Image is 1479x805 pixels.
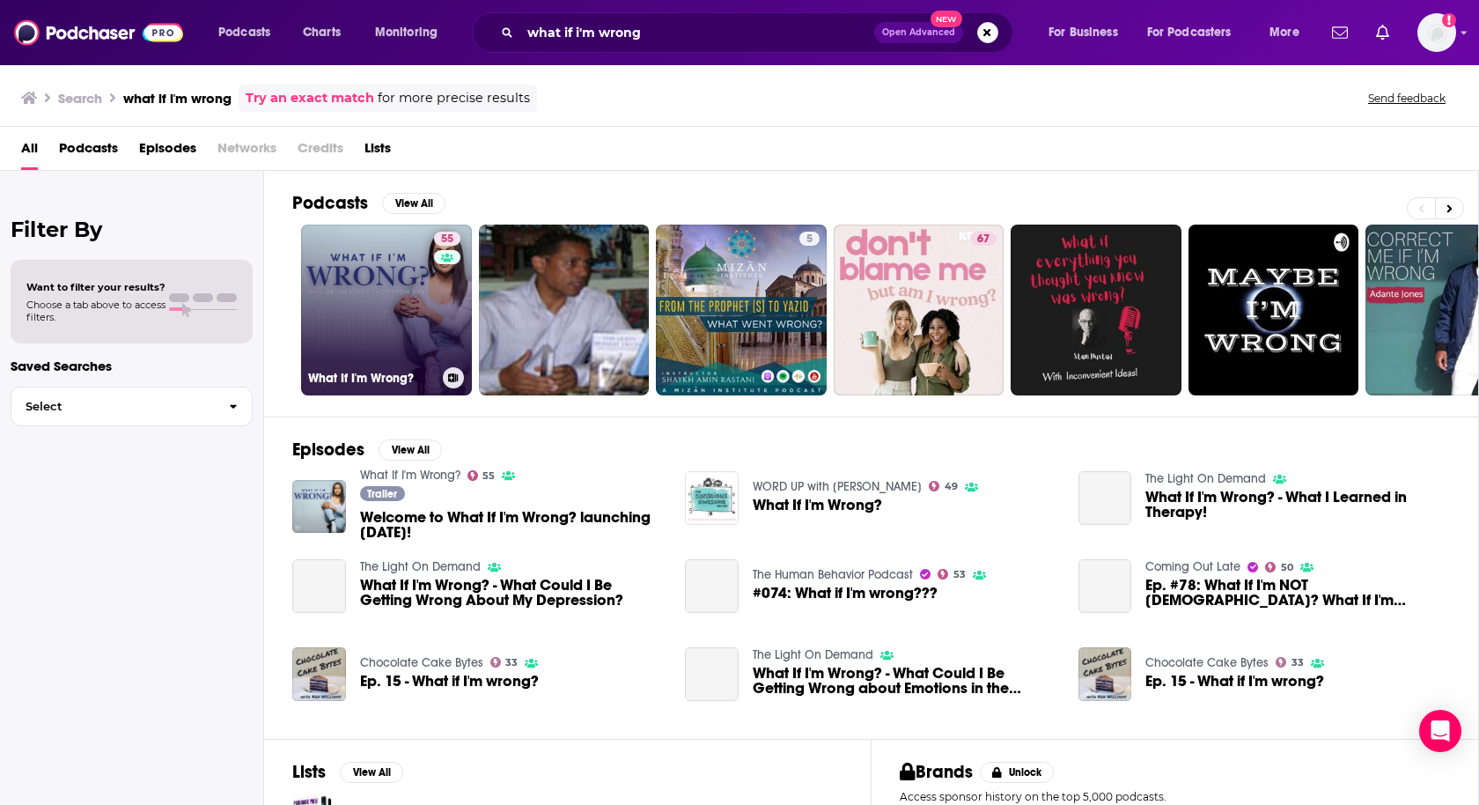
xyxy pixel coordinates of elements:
[360,578,665,608] a: What If I'm Wrong? - What Could I Be Getting Wrong About My Depression?
[292,761,326,783] h2: Lists
[292,439,364,461] h2: Episodes
[14,16,183,49] img: Podchaser - Follow, Share and Rate Podcasts
[753,498,882,513] a: What If I'm Wrong?
[360,510,665,540] span: Welcome to What If I'm Wrong? launching [DATE]!
[753,647,873,662] a: The Light On Demand
[505,659,518,667] span: 33
[929,481,958,491] a: 49
[292,761,403,783] a: ListsView All
[1136,18,1257,47] button: open menu
[139,134,196,170] a: Episodes
[1417,13,1456,52] button: Show profile menu
[1145,490,1450,520] a: What If I'm Wrong? - What I Learned in Therapy!
[900,790,1450,803] p: Access sponsor history on the top 5,000 podcasts.
[685,647,739,701] a: What If I'm Wrong? - What Could I Be Getting Wrong about Emotions in the Bible?
[298,134,343,170] span: Credits
[123,90,232,107] h3: what if i'm wrong
[292,439,442,461] a: EpisodesView All
[292,192,368,214] h2: Podcasts
[21,134,38,170] span: All
[1145,471,1266,486] a: The Light On Demand
[11,358,253,374] p: Saved Searches
[59,134,118,170] a: Podcasts
[1145,559,1240,574] a: Coming Out Late
[1369,18,1396,48] a: Show notifications dropdown
[375,20,438,45] span: Monitoring
[1419,710,1461,752] div: Open Intercom Messenger
[900,761,973,783] h2: Brands
[882,28,955,37] span: Open Advanced
[806,231,813,248] span: 5
[292,559,346,613] a: What If I'm Wrong? - What Could I Be Getting Wrong About My Depression?
[1265,562,1293,572] a: 50
[685,471,739,525] img: What If I'm Wrong?
[953,571,966,579] span: 53
[26,281,166,293] span: Want to filter your results?
[753,666,1057,696] a: What If I'm Wrong? - What Could I Be Getting Wrong about Emotions in the Bible?
[970,232,997,246] a: 67
[1442,13,1456,27] svg: Add a profile image
[292,647,346,701] a: Ep. 15 - What if I'm wrong?
[1276,657,1304,668] a: 33
[1078,471,1132,525] a: What If I'm Wrong? - What I Learned in Therapy!
[1417,13,1456,52] span: Logged in as heidi.egloff
[360,468,460,483] a: What If I'm Wrong?
[1291,659,1304,667] span: 33
[308,371,436,386] h3: What If I'm Wrong?
[834,225,1004,395] a: 67
[482,472,495,480] span: 55
[11,401,215,412] span: Select
[938,569,966,580] a: 53
[753,479,922,494] a: WORD UP with Dani Katz
[1145,655,1269,670] a: Chocolate Cake Bytes
[489,12,1030,53] div: Search podcasts, credits, & more...
[360,559,481,574] a: The Light On Demand
[292,192,445,214] a: PodcastsView All
[1145,674,1324,689] a: Ep. 15 - What if I'm wrong?
[1417,13,1456,52] img: User Profile
[379,439,442,461] button: View All
[360,655,483,670] a: Chocolate Cake Bytes
[292,480,346,534] a: Welcome to What If I'm Wrong? launching March 10th!
[520,18,874,47] input: Search podcasts, credits, & more...
[217,134,276,170] span: Networks
[1078,559,1132,613] a: Ep. #78: What If I'm NOT Gay? What If I'm Wrong?
[1049,20,1118,45] span: For Business
[303,20,341,45] span: Charts
[367,489,397,499] span: Trailer
[364,134,391,170] a: Lists
[977,231,990,248] span: 67
[1078,647,1132,701] img: Ep. 15 - What if I'm wrong?
[363,18,460,47] button: open menu
[26,299,166,323] span: Choose a tab above to access filters.
[945,483,958,491] span: 49
[1145,578,1450,608] a: Ep. #78: What If I'm NOT Gay? What If I'm Wrong?
[382,193,445,214] button: View All
[1257,18,1321,47] button: open menu
[1145,578,1450,608] span: Ep. #78: What If I'm NOT [DEMOGRAPHIC_DATA]? What If I'm Wrong?
[874,22,963,43] button: Open AdvancedNew
[753,567,913,582] a: The Human Behavior Podcast
[218,20,270,45] span: Podcasts
[753,586,938,601] a: #074: What if I'm wrong???
[467,470,496,481] a: 55
[58,90,102,107] h3: Search
[1269,20,1299,45] span: More
[291,18,351,47] a: Charts
[360,510,665,540] a: Welcome to What If I'm Wrong? launching March 10th!
[1363,91,1451,106] button: Send feedback
[1325,18,1355,48] a: Show notifications dropdown
[360,674,539,689] span: Ep. 15 - What if I'm wrong?
[931,11,962,27] span: New
[11,387,253,426] button: Select
[656,225,827,395] a: 5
